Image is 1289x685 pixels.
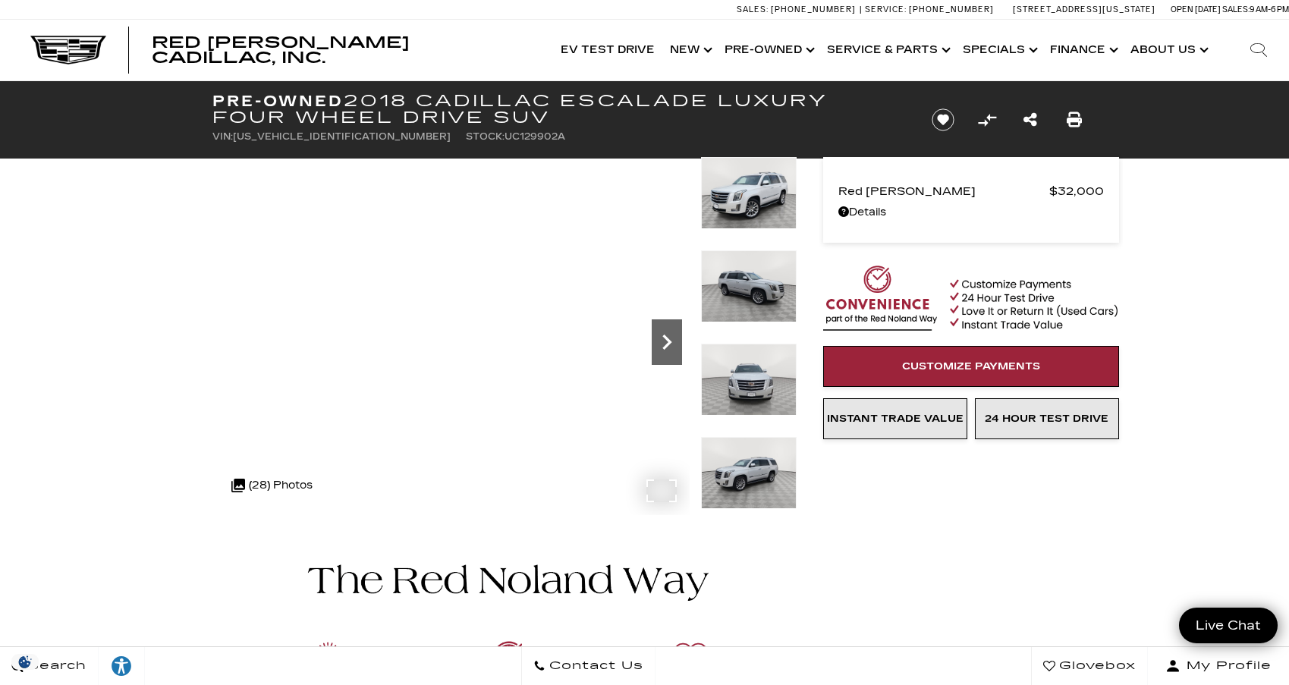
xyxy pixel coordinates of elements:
[737,5,860,14] a: Sales: [PHONE_NUMBER]
[99,647,145,685] a: Explore your accessibility options
[1049,181,1104,202] span: $32,000
[212,131,233,142] span: VIN:
[1222,5,1250,14] span: Sales:
[8,654,42,670] section: Click to Open Cookie Consent Modal
[212,92,344,110] strong: Pre-Owned
[233,131,451,142] span: [US_VEHICLE_IDENTIFICATION_NUMBER]
[701,250,797,322] img: Used 2018 Crystal White Tricoat Cadillac Luxury image 2
[1123,20,1213,80] a: About Us
[701,344,797,416] img: Used 2018 Crystal White Tricoat Cadillac Luxury image 3
[909,5,994,14] span: [PHONE_NUMBER]
[827,413,964,425] span: Instant Trade Value
[902,360,1040,372] span: Customize Payments
[30,36,106,64] img: Cadillac Dark Logo with Cadillac White Text
[545,655,643,677] span: Contact Us
[737,5,769,14] span: Sales:
[823,398,967,439] a: Instant Trade Value
[1067,109,1082,130] a: Print this Pre-Owned 2018 Cadillac Escalade Luxury Four Wheel Drive SUV
[99,655,144,677] div: Explore your accessibility options
[955,20,1042,80] a: Specials
[985,413,1108,425] span: 24 Hour Test Drive
[838,181,1049,202] span: Red [PERSON_NAME]
[975,398,1119,439] a: 24 Hour Test Drive
[152,33,410,67] span: Red [PERSON_NAME] Cadillac, Inc.
[1055,655,1136,677] span: Glovebox
[701,157,797,229] img: Used 2018 Crystal White Tricoat Cadillac Luxury image 1
[212,93,907,126] h1: 2018 Cadillac Escalade Luxury Four Wheel Drive SUV
[838,181,1104,202] a: Red [PERSON_NAME] $32,000
[1013,5,1155,14] a: [STREET_ADDRESS][US_STATE]
[505,131,565,142] span: UC129902A
[224,467,320,504] div: (28) Photos
[838,202,1104,223] a: Details
[652,319,682,365] div: Next
[1250,5,1289,14] span: 9 AM-6 PM
[662,20,717,80] a: New
[976,108,998,131] button: Compare Vehicle
[771,5,856,14] span: [PHONE_NUMBER]
[1031,647,1148,685] a: Glovebox
[819,20,955,80] a: Service & Parts
[466,131,505,142] span: Stock:
[865,5,907,14] span: Service:
[1171,5,1221,14] span: Open [DATE]
[926,108,960,132] button: Save vehicle
[717,20,819,80] a: Pre-Owned
[1188,617,1269,634] span: Live Chat
[860,5,998,14] a: Service: [PHONE_NUMBER]
[24,655,86,677] span: Search
[553,20,662,80] a: EV Test Drive
[8,654,42,670] img: Opt-Out Icon
[521,647,656,685] a: Contact Us
[1148,647,1289,685] button: Open user profile menu
[1023,109,1037,130] a: Share this Pre-Owned 2018 Cadillac Escalade Luxury Four Wheel Drive SUV
[823,346,1119,387] a: Customize Payments
[1181,655,1272,677] span: My Profile
[152,35,538,65] a: Red [PERSON_NAME] Cadillac, Inc.
[1042,20,1123,80] a: Finance
[212,157,690,515] iframe: Interactive Walkaround/Photo gallery of the vehicle/product
[1179,608,1278,643] a: Live Chat
[701,437,797,509] img: Used 2018 Crystal White Tricoat Cadillac Luxury image 4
